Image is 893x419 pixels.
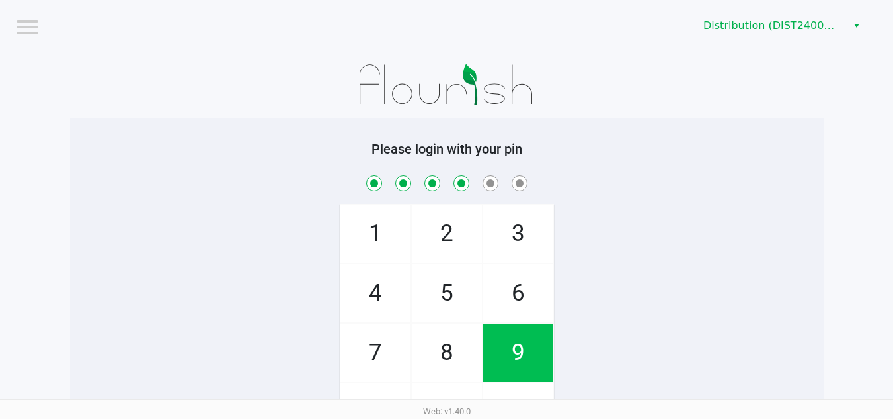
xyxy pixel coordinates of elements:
[483,264,553,322] span: 6
[340,205,410,263] span: 1
[703,18,839,34] span: Distribution (DIST2400016)
[412,264,482,322] span: 5
[412,324,482,382] span: 8
[412,205,482,263] span: 2
[483,324,553,382] span: 9
[340,264,410,322] span: 4
[423,406,471,416] span: Web: v1.40.0
[847,14,866,38] button: Select
[340,324,410,382] span: 7
[483,205,553,263] span: 3
[80,141,814,157] h5: Please login with your pin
